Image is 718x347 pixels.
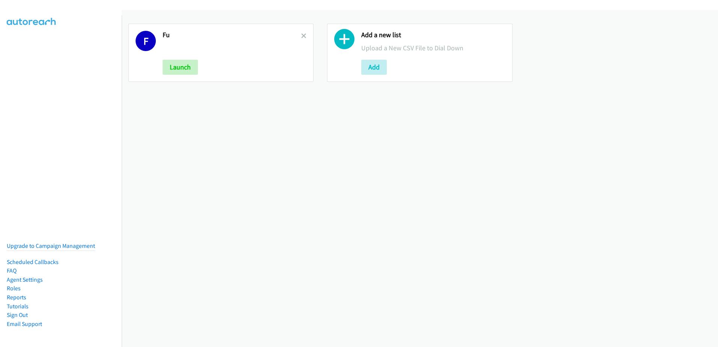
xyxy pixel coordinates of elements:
[7,258,59,266] a: Scheduled Callbacks
[7,303,29,310] a: Tutorials
[361,43,505,53] p: Upload a New CSV File to Dial Down
[7,267,17,274] a: FAQ
[136,31,156,51] h1: F
[7,242,95,249] a: Upgrade to Campaign Management
[7,320,42,327] a: Email Support
[7,285,21,292] a: Roles
[7,276,43,283] a: Agent Settings
[163,31,301,39] h2: Fu
[7,311,28,318] a: Sign Out
[7,294,26,301] a: Reports
[163,60,198,75] button: Launch
[361,31,505,39] h2: Add a new list
[361,60,387,75] button: Add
